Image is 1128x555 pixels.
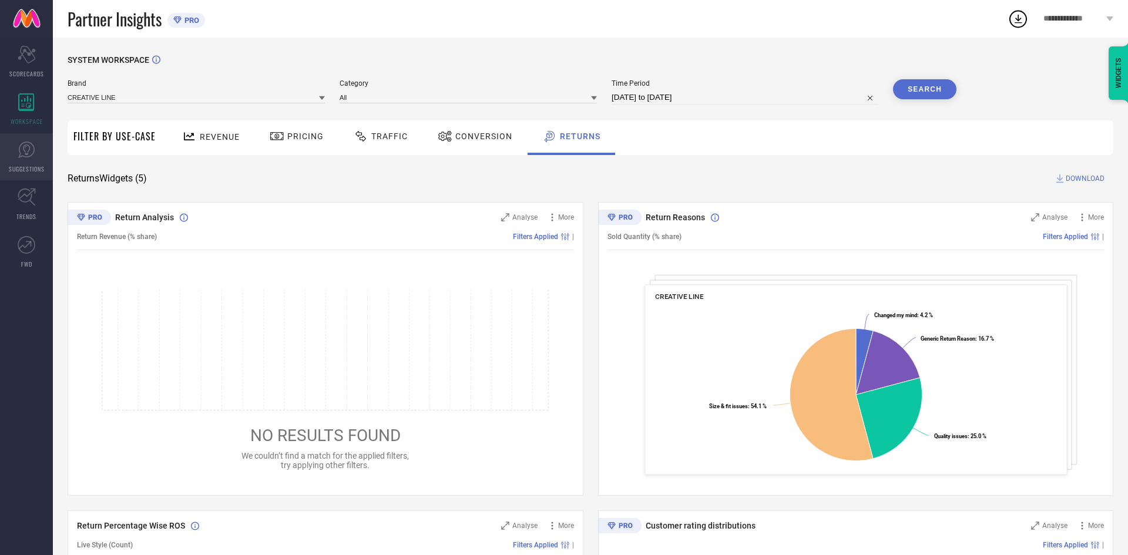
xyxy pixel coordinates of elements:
button: Search [893,79,956,99]
span: | [572,541,574,549]
span: Filters Applied [513,541,558,549]
span: Filters Applied [1043,541,1088,549]
div: Premium [68,210,111,227]
span: PRO [182,16,199,25]
span: Traffic [371,132,408,141]
span: WORKSPACE [11,117,43,126]
span: Return Analysis [115,213,174,222]
span: CREATIVE LINE [655,292,703,301]
span: TRENDS [16,212,36,221]
span: Filters Applied [1043,233,1088,241]
span: Return Revenue (% share) [77,233,157,241]
svg: Zoom [1031,522,1039,530]
span: NO RESULTS FOUND [250,426,401,445]
text: : 54.1 % [709,403,767,409]
span: Return Percentage Wise ROS [77,521,185,530]
div: Premium [598,518,642,536]
span: Returns Widgets ( 5 ) [68,173,147,184]
span: Analyse [1042,213,1067,221]
span: Filters Applied [513,233,558,241]
span: Analyse [512,213,538,221]
span: SUGGESTIONS [9,164,45,173]
span: FWD [21,260,32,268]
div: Premium [598,210,642,227]
div: Open download list [1008,8,1029,29]
span: Return Reasons [646,213,705,222]
span: SYSTEM WORKSPACE [68,55,149,65]
tspan: Quality issues [934,433,967,439]
span: Brand [68,79,325,88]
span: More [558,213,574,221]
tspan: Generic Return Reason [921,335,975,342]
svg: Zoom [501,213,509,221]
span: Sold Quantity (% share) [607,233,681,241]
span: Filter By Use-Case [73,129,156,143]
span: SCORECARDS [9,69,44,78]
svg: Zoom [501,522,509,530]
span: More [558,522,574,530]
span: Revenue [200,132,240,142]
span: | [1102,233,1104,241]
span: Analyse [512,522,538,530]
span: Analyse [1042,522,1067,530]
text: : 4.2 % [874,312,932,318]
text: : 25.0 % [934,433,986,439]
span: Live Style (Count) [77,541,133,549]
tspan: Changed my mind [874,312,916,318]
span: Customer rating distributions [646,521,756,530]
span: More [1088,522,1104,530]
tspan: Size & fit issues [709,403,748,409]
span: More [1088,213,1104,221]
span: Pricing [287,132,324,141]
span: | [1102,541,1104,549]
span: | [572,233,574,241]
span: DOWNLOAD [1066,173,1104,184]
span: Category [340,79,597,88]
span: Time Period [612,79,878,88]
span: Conversion [455,132,512,141]
span: We couldn’t find a match for the applied filters, try applying other filters. [241,451,409,470]
span: Partner Insights [68,7,162,31]
span: Returns [560,132,600,141]
text: : 16.7 % [921,335,994,342]
svg: Zoom [1031,213,1039,221]
input: Select time period [612,90,878,105]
